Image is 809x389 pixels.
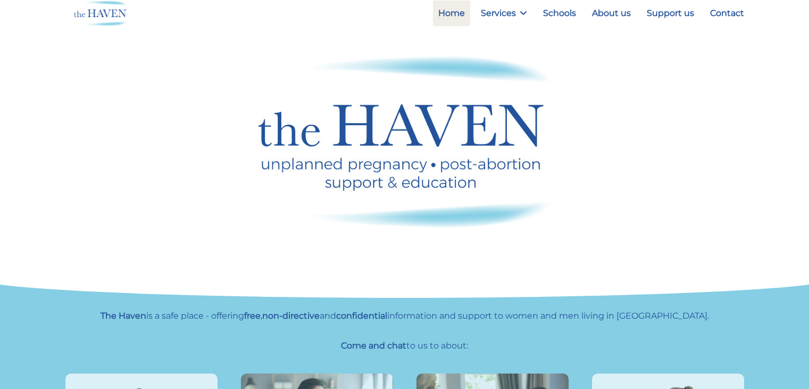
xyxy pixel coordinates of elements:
[433,1,470,26] a: Home
[538,1,581,26] a: Schools
[336,311,387,321] strong: confidential
[101,311,146,321] strong: The Haven
[341,341,406,351] strong: Come and chat
[705,1,749,26] a: Contact
[244,311,261,321] strong: free
[476,1,532,26] a: Services
[641,1,699,26] a: Support us
[587,1,636,26] a: About us
[262,311,320,321] strong: non-directive
[258,56,551,228] img: Haven logo - unplanned pregnancy, post abortion support and education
